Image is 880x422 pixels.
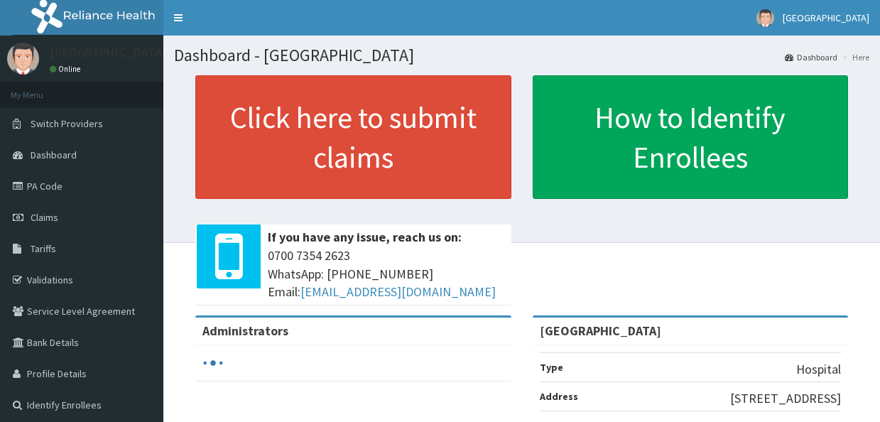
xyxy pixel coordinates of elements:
a: [EMAIL_ADDRESS][DOMAIN_NAME] [300,283,496,300]
b: Address [540,390,578,403]
span: 0700 7354 2623 WhatsApp: [PHONE_NUMBER] Email: [268,247,504,301]
img: User Image [756,9,774,27]
span: Tariffs [31,242,56,255]
a: How to Identify Enrollees [533,75,849,199]
span: [GEOGRAPHIC_DATA] [783,11,869,24]
p: [GEOGRAPHIC_DATA] [50,46,167,59]
p: [STREET_ADDRESS] [730,389,841,408]
span: Switch Providers [31,117,103,130]
a: Click here to submit claims [195,75,511,199]
b: Administrators [202,323,288,339]
b: Type [540,361,563,374]
b: If you have any issue, reach us on: [268,229,462,245]
a: Dashboard [785,51,837,63]
strong: [GEOGRAPHIC_DATA] [540,323,661,339]
a: Online [50,64,84,74]
img: User Image [7,43,39,75]
svg: audio-loading [202,352,224,374]
li: Here [839,51,869,63]
span: Dashboard [31,148,77,161]
p: Hospital [796,360,841,379]
h1: Dashboard - [GEOGRAPHIC_DATA] [174,46,869,65]
span: Claims [31,211,58,224]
